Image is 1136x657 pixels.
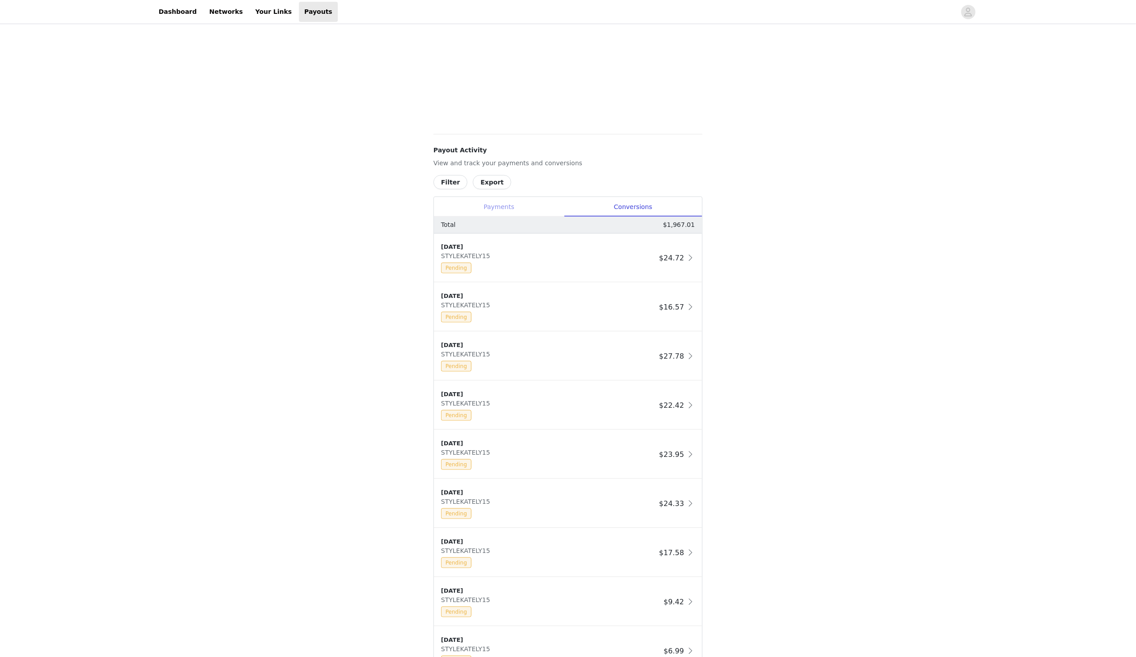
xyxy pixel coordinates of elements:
[441,390,656,399] div: [DATE]
[441,498,494,505] span: STYLEKATELY15
[434,234,702,283] div: clickable-list-item
[434,528,702,577] div: clickable-list-item
[434,332,702,381] div: clickable-list-item
[250,2,297,22] a: Your Links
[659,254,684,262] span: $24.72
[441,243,656,251] div: [DATE]
[441,252,494,259] span: STYLEKATELY15
[473,175,511,189] button: Export
[441,488,656,497] div: [DATE]
[441,410,471,421] span: Pending
[441,557,471,568] span: Pending
[659,303,684,311] span: $16.57
[964,5,972,19] div: avatar
[441,636,660,644] div: [DATE]
[433,175,467,189] button: Filter
[441,439,656,448] div: [DATE]
[434,577,702,627] div: clickable-list-item
[659,401,684,410] span: $22.42
[441,341,656,350] div: [DATE]
[664,647,684,655] span: $6.99
[441,312,471,322] span: Pending
[441,220,456,230] p: Total
[441,645,494,653] span: STYLEKATELY15
[441,449,494,456] span: STYLEKATELY15
[434,197,564,217] div: Payments
[659,352,684,360] span: $27.78
[441,586,660,595] div: [DATE]
[299,2,338,22] a: Payouts
[441,301,494,309] span: STYLEKATELY15
[434,381,702,430] div: clickable-list-item
[441,459,471,470] span: Pending
[433,146,703,155] h4: Payout Activity
[441,607,471,617] span: Pending
[441,292,656,301] div: [DATE]
[441,361,471,372] span: Pending
[441,400,494,407] span: STYLEKATELY15
[441,263,471,273] span: Pending
[659,499,684,508] span: $24.33
[433,159,703,168] p: View and track your payments and conversions
[434,479,702,528] div: clickable-list-item
[434,430,702,479] div: clickable-list-item
[204,2,248,22] a: Networks
[441,547,494,554] span: STYLEKATELY15
[434,283,702,332] div: clickable-list-item
[659,450,684,459] span: $23.95
[153,2,202,22] a: Dashboard
[441,351,494,358] span: STYLEKATELY15
[441,596,494,603] span: STYLEKATELY15
[659,548,684,557] span: $17.58
[441,508,471,519] span: Pending
[564,197,702,217] div: Conversions
[664,598,684,606] span: $9.42
[663,220,695,230] p: $1,967.01
[441,537,656,546] div: [DATE]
